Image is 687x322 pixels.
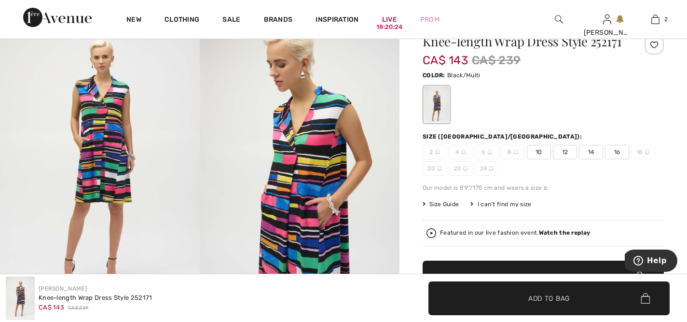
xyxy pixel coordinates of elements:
[605,145,629,159] span: 16
[428,281,670,315] button: Add to Bag
[264,15,293,26] a: Brands
[489,166,494,171] img: ring-m.svg
[437,166,442,171] img: ring-m.svg
[555,14,563,25] img: search the website
[126,15,141,26] a: New
[487,150,492,154] img: ring-m.svg
[603,14,611,25] img: My Info
[426,228,436,238] img: Watch the replay
[423,200,459,209] span: Size Guide
[645,150,650,154] img: ring-m.svg
[472,52,521,69] span: CA$ 239
[423,72,445,79] span: Color:
[39,293,152,303] div: Knee-length Wrap Dress Style 252171
[6,277,35,320] img: Knee-Length Wrap Dress Style 252171
[603,14,611,24] a: Sign In
[651,14,660,25] img: My Bag
[584,28,631,38] div: [PERSON_NAME]
[420,14,440,25] a: Prom
[641,293,650,304] img: Bag.svg
[475,161,499,176] span: 24
[447,72,480,79] span: Black/Multi
[664,15,668,24] span: 2
[165,15,199,26] a: Clothing
[449,161,473,176] span: 22
[475,145,499,159] span: 6
[461,150,466,154] img: ring-m.svg
[528,293,570,303] span: Add to Bag
[39,304,64,311] span: CA$ 143
[424,86,449,123] div: Black/Multi
[579,145,603,159] span: 14
[382,14,397,25] a: Live18:20:24
[631,145,655,159] span: 18
[470,200,531,209] div: I can't find my size
[449,145,473,159] span: 4
[423,44,468,67] span: CA$ 143
[632,14,679,25] a: 2
[440,230,590,236] div: Featured in our live fashion event.
[553,145,577,159] span: 12
[316,15,358,26] span: Inspiration
[625,250,677,274] iframe: Opens a widget where you can find more information
[23,8,92,27] img: 1ère Avenue
[539,229,591,236] strong: Watch the replay
[463,166,467,171] img: ring-m.svg
[222,15,240,26] a: Sale
[423,261,664,294] button: Add to Bag
[435,150,440,154] img: ring-m.svg
[423,35,624,48] h1: Knee-length Wrap Dress Style 252171
[423,161,447,176] span: 20
[376,23,402,32] div: 18:20:24
[527,145,551,159] span: 10
[200,11,399,311] img: Knee-Length Wrap Dress Style 252171. 2
[423,183,664,192] div: Our model is 5'9"/175 cm and wears a size 6.
[68,305,88,312] span: CA$ 239
[513,150,518,154] img: ring-m.svg
[522,273,564,283] span: Add to Bag
[501,145,525,159] span: 8
[423,145,447,159] span: 2
[423,132,584,141] div: Size ([GEOGRAPHIC_DATA]/[GEOGRAPHIC_DATA]):
[39,285,87,292] a: [PERSON_NAME]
